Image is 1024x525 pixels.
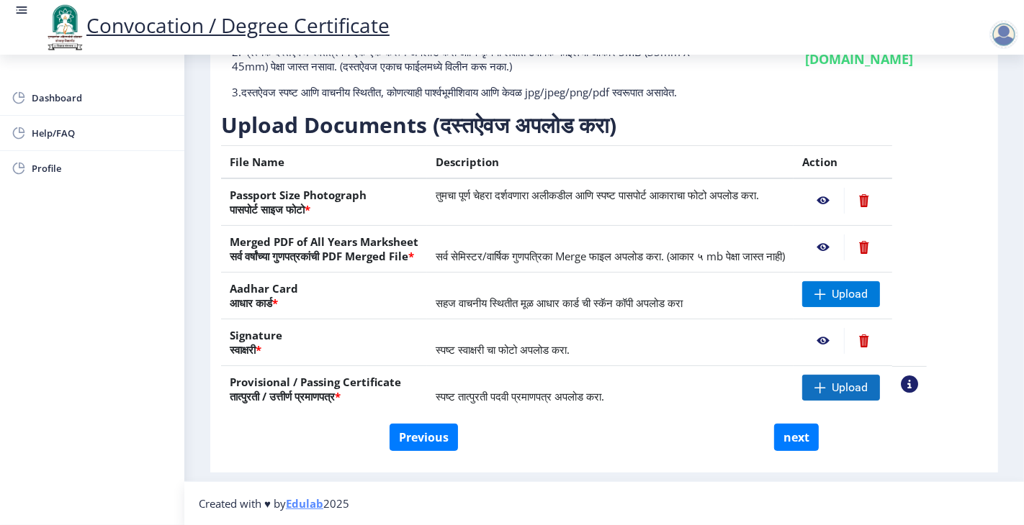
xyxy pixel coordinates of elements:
[844,234,884,260] nb-action: Delete File
[832,380,868,395] span: Upload
[221,178,427,226] th: Passport Size Photograph पासपोर्ट साइज फोटो
[436,296,683,310] span: सहज वाचनीय स्थितीत मूळ आधार कार्ड ची स्कॅन कॉपी अपलोड करा
[43,3,86,52] img: logo
[32,89,173,106] span: Dashboard
[844,188,884,214] nb-action: Delete File
[221,146,427,179] th: File Name
[221,111,927,140] h3: Upload Documents (दस्तऐवज अपलोड करा)
[436,249,785,263] span: सर्व सेमिस्टर/वार्षिक गुणपत्रिका Merge फाइल अपलोड करा. (आकार ५ mb पेक्षा जास्त नाही)
[844,328,884,354] nb-action: Delete File
[232,85,721,99] p: 3.दस्तऐवज स्पष्ट आणि वाचनीय स्थितीत, कोणत्याही पार्श्वभूमीशिवाय आणि केवळ jpg/jpeg/png/pdf स्वरूपा...
[221,273,427,319] th: Aadhar Card आधार कार्ड
[32,124,173,142] span: Help/FAQ
[436,342,570,357] span: स्पष्ट स्वाक्षरी चा फोटो अपलोड करा.
[286,496,323,511] a: Edulab
[221,319,427,366] th: Signature स्वाक्षरी
[901,375,918,393] nb-action: View Sample PDC
[221,226,427,273] th: Merged PDF of All Years Marksheet सर्व वर्षांच्या गुणपत्रकांची PDF Merged File
[427,178,794,226] td: तुमचा पूर्ण चेहरा दर्शवणारा अलीकडील आणि स्पष्ट पासपोर्ट आकाराचा फोटो अपलोड करा.
[390,424,458,451] button: Previous
[43,12,390,39] a: Convocation / Degree Certificate
[221,366,427,413] th: Provisional / Passing Certificate तात्पुरती / उत्तीर्ण प्रमाणपत्र
[32,160,173,177] span: Profile
[802,188,844,214] nb-action: View File
[232,45,721,73] p: 2. प्रत्येक दस्तऐवज स्वतंत्रपणे एक एक करून अपलोड करा आणि कृपया लक्षात ठेवा कि फाइलचा आकार 5MB (35...
[199,496,349,511] span: Created with ♥ by 2025
[802,328,844,354] nb-action: View File
[774,424,819,451] button: next
[802,234,844,260] nb-action: View File
[832,287,868,301] span: Upload
[794,146,892,179] th: Action
[427,146,794,179] th: Description
[436,389,604,403] span: स्पष्ट तात्पुरती पदवी प्रमाणपत्र अपलोड करा.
